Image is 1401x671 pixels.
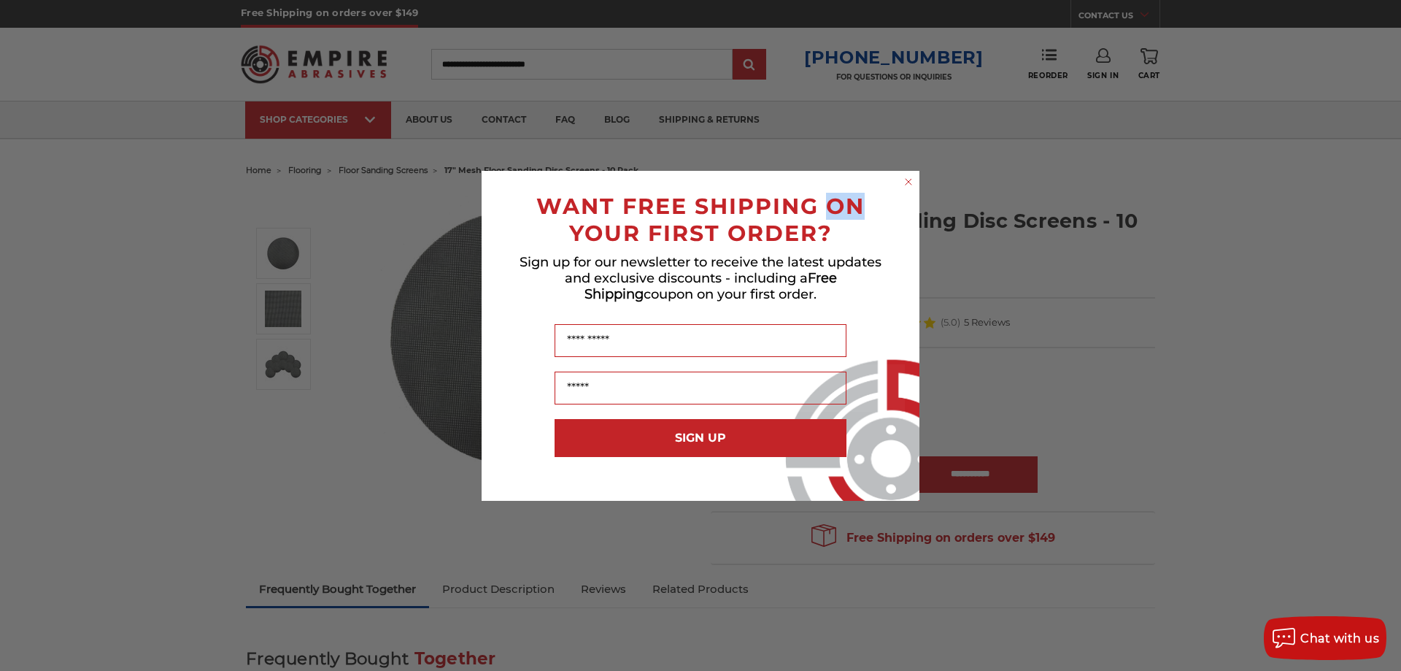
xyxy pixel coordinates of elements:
[555,419,846,457] button: SIGN UP
[584,270,837,302] span: Free Shipping
[536,193,865,247] span: WANT FREE SHIPPING ON YOUR FIRST ORDER?
[520,254,881,302] span: Sign up for our newsletter to receive the latest updates and exclusive discounts - including a co...
[901,175,916,189] button: Close dialog
[555,372,846,404] input: Email
[1300,632,1379,645] span: Chat with us
[1264,616,1386,660] button: Chat with us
